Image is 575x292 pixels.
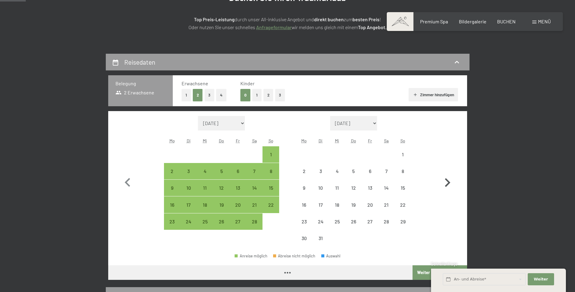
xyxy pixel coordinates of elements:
[230,219,246,234] div: 27
[230,213,246,230] div: Anreise möglich
[296,230,312,246] div: Mon Mar 30 2026
[180,196,197,213] div: Tue Feb 17 2026
[362,213,378,230] div: Fri Mar 27 2026
[395,163,411,179] div: Sun Mar 08 2026
[409,88,458,101] button: Zimmer hinzufügen
[165,185,180,201] div: 9
[296,236,312,251] div: 30
[269,138,273,143] abbr: Sonntag
[246,213,262,230] div: Anreise möglich
[230,196,246,213] div: Anreise möglich
[345,213,362,230] div: Thu Mar 26 2026
[246,213,262,230] div: Sat Feb 28 2026
[431,262,457,267] span: Schnellanfrage
[236,138,240,143] abbr: Freitag
[395,146,411,163] div: Sun Mar 01 2026
[169,138,175,143] abbr: Montag
[240,80,255,86] span: Kinder
[230,213,246,230] div: Fri Feb 27 2026
[230,196,246,213] div: Fri Feb 20 2026
[362,169,377,184] div: 6
[345,196,362,213] div: Anreise nicht möglich
[246,163,262,179] div: Anreise möglich
[197,180,213,196] div: Wed Feb 11 2026
[395,196,411,213] div: Sun Mar 22 2026
[329,196,345,213] div: Wed Mar 18 2026
[439,116,456,247] button: Nächster Monat
[197,185,212,201] div: 11
[296,180,312,196] div: Mon Mar 09 2026
[296,185,312,201] div: 9
[181,185,196,201] div: 10
[115,80,165,87] h3: Belegung
[528,273,554,286] button: Weiter
[384,138,389,143] abbr: Samstag
[296,163,312,179] div: Mon Mar 02 2026
[395,213,411,230] div: Sun Mar 29 2026
[246,163,262,179] div: Sat Feb 07 2026
[329,202,345,218] div: 18
[329,185,345,201] div: 11
[197,196,213,213] div: Wed Feb 18 2026
[313,196,329,213] div: Tue Mar 17 2026
[313,169,328,184] div: 3
[197,219,212,234] div: 25
[313,163,329,179] div: Tue Mar 03 2026
[263,169,278,184] div: 8
[346,169,361,184] div: 5
[379,219,394,234] div: 28
[275,89,285,101] button: 3
[368,138,372,143] abbr: Freitag
[197,213,213,230] div: Wed Feb 25 2026
[246,180,262,196] div: Anreise möglich
[313,213,329,230] div: Tue Mar 24 2026
[400,138,405,143] abbr: Sonntag
[181,202,196,218] div: 17
[538,19,551,24] span: Menü
[346,185,361,201] div: 12
[273,254,316,258] div: Abreise nicht möglich
[197,213,213,230] div: Anreise möglich
[296,196,312,213] div: Mon Mar 16 2026
[314,16,344,22] strong: direkt buchen
[247,185,262,201] div: 14
[115,89,155,96] span: 2 Erwachsene
[230,163,246,179] div: Fri Feb 06 2026
[345,163,362,179] div: Thu Mar 05 2026
[187,138,191,143] abbr: Dienstag
[230,185,246,201] div: 13
[497,19,516,24] a: BUCHEN
[181,169,196,184] div: 3
[345,196,362,213] div: Thu Mar 19 2026
[164,196,180,213] div: Anreise möglich
[345,163,362,179] div: Anreise nicht möglich
[296,230,312,246] div: Anreise nicht möglich
[124,58,155,66] h2: Reisedaten
[262,163,279,179] div: Sun Feb 08 2026
[203,138,207,143] abbr: Mittwoch
[213,196,230,213] div: Thu Feb 19 2026
[313,213,329,230] div: Anreise nicht möglich
[345,213,362,230] div: Anreise nicht möglich
[313,230,329,246] div: Anreise nicht möglich
[329,180,345,196] div: Wed Mar 11 2026
[395,180,411,196] div: Anreise nicht möglich
[165,169,180,184] div: 2
[197,163,213,179] div: Anreise möglich
[252,138,257,143] abbr: Samstag
[263,185,278,201] div: 15
[214,185,229,201] div: 12
[358,24,386,30] strong: Top Angebot.
[296,202,312,218] div: 16
[197,202,212,218] div: 18
[262,196,279,213] div: Anreise möglich
[329,163,345,179] div: Wed Mar 04 2026
[180,163,197,179] div: Anreise möglich
[329,213,345,230] div: Wed Mar 25 2026
[296,163,312,179] div: Anreise nicht möglich
[378,180,395,196] div: Sat Mar 14 2026
[164,196,180,213] div: Mon Feb 16 2026
[247,169,262,184] div: 7
[213,163,230,179] div: Anreise möglich
[180,213,197,230] div: Tue Feb 24 2026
